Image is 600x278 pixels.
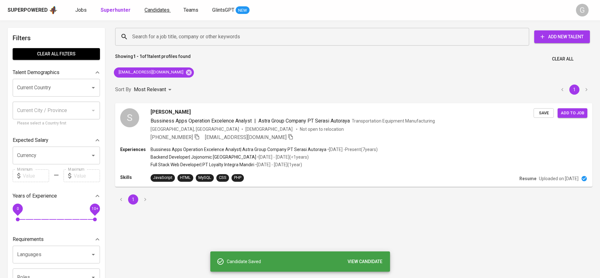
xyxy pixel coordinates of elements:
[13,192,57,200] p: Years of Experience
[236,7,250,14] span: NEW
[134,84,174,96] div: Most Relevant
[91,206,98,211] span: 10+
[49,5,58,15] img: app logo
[74,169,100,182] input: Value
[115,86,131,93] p: Sort By
[576,4,589,16] div: G
[537,110,551,117] span: Save
[13,136,48,144] p: Expected Salary
[13,236,44,243] p: Requirements
[180,175,191,181] div: HTML
[13,48,100,60] button: Clear All filters
[13,33,100,43] h6: Filters
[13,233,100,246] div: Requirements
[114,69,187,75] span: [EMAIL_ADDRESS][DOMAIN_NAME]
[569,85,579,95] button: page 1
[151,108,191,116] span: [PERSON_NAME]
[115,53,191,65] p: Showing of talent profiles found
[151,126,239,132] div: [GEOGRAPHIC_DATA], [GEOGRAPHIC_DATA]
[212,7,234,13] span: GlintsGPT
[23,169,49,182] input: Value
[183,7,198,13] span: Teams
[352,118,435,123] span: Transportation Equipment Manufacturing
[254,161,302,168] p: • [DATE] - [DATE] ( 1 year )
[549,53,576,65] button: Clear All
[539,33,585,41] span: Add New Talent
[89,151,98,160] button: Open
[519,175,536,182] p: Resume
[145,6,171,14] a: Candidates
[120,174,151,180] p: Skills
[534,108,554,118] button: Save
[234,175,241,181] div: PHP
[8,5,58,15] a: Superpoweredapp logo
[151,134,193,140] span: [PHONE_NUMBER]
[326,146,378,153] p: • [DATE] - Present ( 7 years )
[114,67,194,78] div: [EMAIL_ADDRESS][DOMAIN_NAME]
[18,50,95,58] span: Clear All filters
[561,110,584,117] span: Add to job
[245,126,294,132] span: [DEMOGRAPHIC_DATA]
[101,6,132,14] a: Superhunter
[552,55,573,63] span: Clear All
[115,194,151,205] nav: pagination navigation
[120,146,151,153] p: Experiences
[151,146,326,153] p: Bussiness Apps Operation Excelence Analyst | Astra Group Company PT Serasi Autoraya
[539,175,578,182] p: Uploaded on [DATE]
[13,190,100,202] div: Years of Experience
[128,194,138,205] button: page 1
[183,6,200,14] a: Teams
[75,6,88,14] a: Jobs
[115,103,592,187] a: S[PERSON_NAME]Bussiness Apps Operation Excelence Analyst|Astra Group Company PT Serasi AutorayaTr...
[345,256,385,268] button: VIEW CANDIDATE
[89,83,98,92] button: Open
[146,54,149,59] b: 1
[198,175,211,181] div: MySQL
[13,134,100,147] div: Expected Salary
[16,206,19,211] span: 0
[212,6,250,14] a: GlintsGPT NEW
[219,175,226,181] div: CSS
[151,154,256,160] p: Backend Developer | Jojonomic [GEOGRAPHIC_DATA]
[8,7,48,14] div: Superpowered
[258,118,350,124] span: Astra Group Company PT Serasi Autoraya
[17,120,96,127] p: Please select a Country first
[205,134,287,140] span: [EMAIL_ADDRESS][DOMAIN_NAME]
[348,258,382,266] span: VIEW CANDIDATE
[254,117,256,125] span: |
[558,108,587,118] button: Add to job
[300,126,344,132] p: Not open to relocation
[134,86,166,93] p: Most Relevant
[145,7,170,13] span: Candidates
[75,7,87,13] span: Jobs
[151,161,254,168] p: Full Stack Web Developer | PT Loyalty Integra Mandiri
[101,7,131,13] b: Superhunter
[153,175,172,181] div: JavaScript
[151,118,252,124] span: Bussiness Apps Operation Excelence Analyst
[13,69,59,76] p: Talent Demographics
[13,66,100,79] div: Talent Demographics
[227,256,385,268] div: Candidate Saved
[89,250,98,259] button: Open
[133,54,142,59] b: 1 - 1
[534,30,590,43] button: Add New Talent
[120,108,139,127] div: S
[556,85,592,95] nav: pagination navigation
[256,154,309,160] p: • [DATE] - [DATE] ( <1 years )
